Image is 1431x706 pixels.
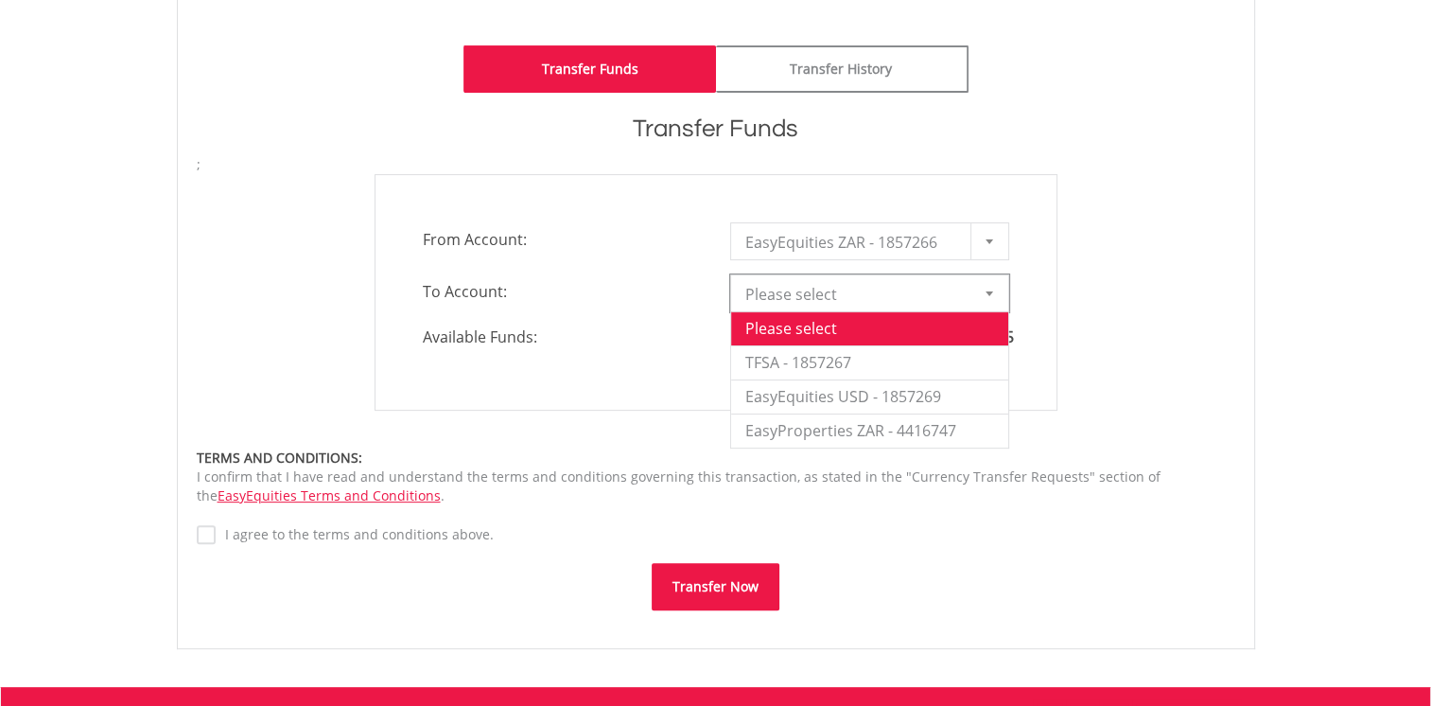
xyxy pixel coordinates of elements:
li: EasyProperties ZAR - 4416747 [731,414,1008,448]
span: From Account: [409,222,716,256]
div: TERMS AND CONDITIONS: [197,449,1235,468]
span: Available Funds: [409,327,716,348]
div: I confirm that I have read and understand the terms and conditions governing this transaction, as... [197,449,1235,505]
span: Please select [745,275,966,313]
a: Transfer Funds [463,45,716,93]
a: Transfer History [716,45,969,93]
li: EasyEquities USD - 1857269 [731,379,1008,414]
span: To Account: [409,274,716,309]
label: I agree to the terms and conditions above. [216,525,494,544]
li: TFSA - 1857267 [731,345,1008,379]
span: EasyEquities ZAR - 1857266 [745,223,966,261]
li: Please select [731,311,1008,345]
button: Transfer Now [652,563,779,610]
h1: Transfer Funds [197,112,1235,146]
a: EasyEquities Terms and Conditions [218,486,441,504]
form: ; [197,155,1235,610]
